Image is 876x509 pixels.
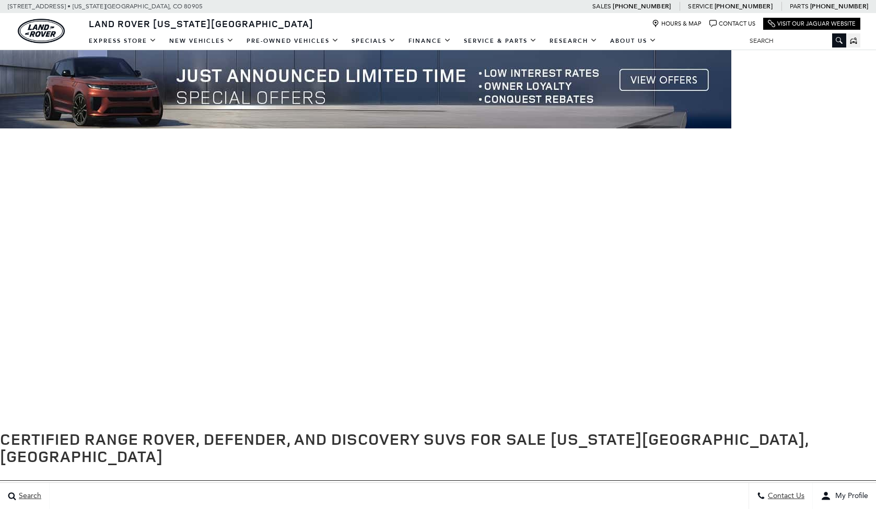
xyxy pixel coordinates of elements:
[765,492,804,501] span: Contact Us
[810,2,868,10] a: [PHONE_NUMBER]
[458,32,543,50] a: Service & Parts
[813,483,876,509] button: user-profile-menu
[652,20,702,28] a: Hours & Map
[16,492,41,501] span: Search
[89,17,313,30] span: Land Rover [US_STATE][GEOGRAPHIC_DATA]
[715,2,773,10] a: [PHONE_NUMBER]
[83,17,320,30] a: Land Rover [US_STATE][GEOGRAPHIC_DATA]
[742,34,846,47] input: Search
[831,492,868,501] span: My Profile
[83,32,163,50] a: EXPRESS STORE
[604,32,663,50] a: About Us
[592,3,611,10] span: Sales
[402,32,458,50] a: Finance
[345,32,402,50] a: Specials
[709,20,755,28] a: Contact Us
[790,3,809,10] span: Parts
[18,19,65,43] a: land-rover
[543,32,604,50] a: Research
[688,3,713,10] span: Service
[8,3,203,10] a: [STREET_ADDRESS] • [US_STATE][GEOGRAPHIC_DATA], CO 80905
[240,32,345,50] a: Pre-Owned Vehicles
[768,20,856,28] a: Visit Our Jaguar Website
[163,32,240,50] a: New Vehicles
[18,19,65,43] img: Land Rover
[613,2,671,10] a: [PHONE_NUMBER]
[83,32,663,50] nav: Main Navigation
